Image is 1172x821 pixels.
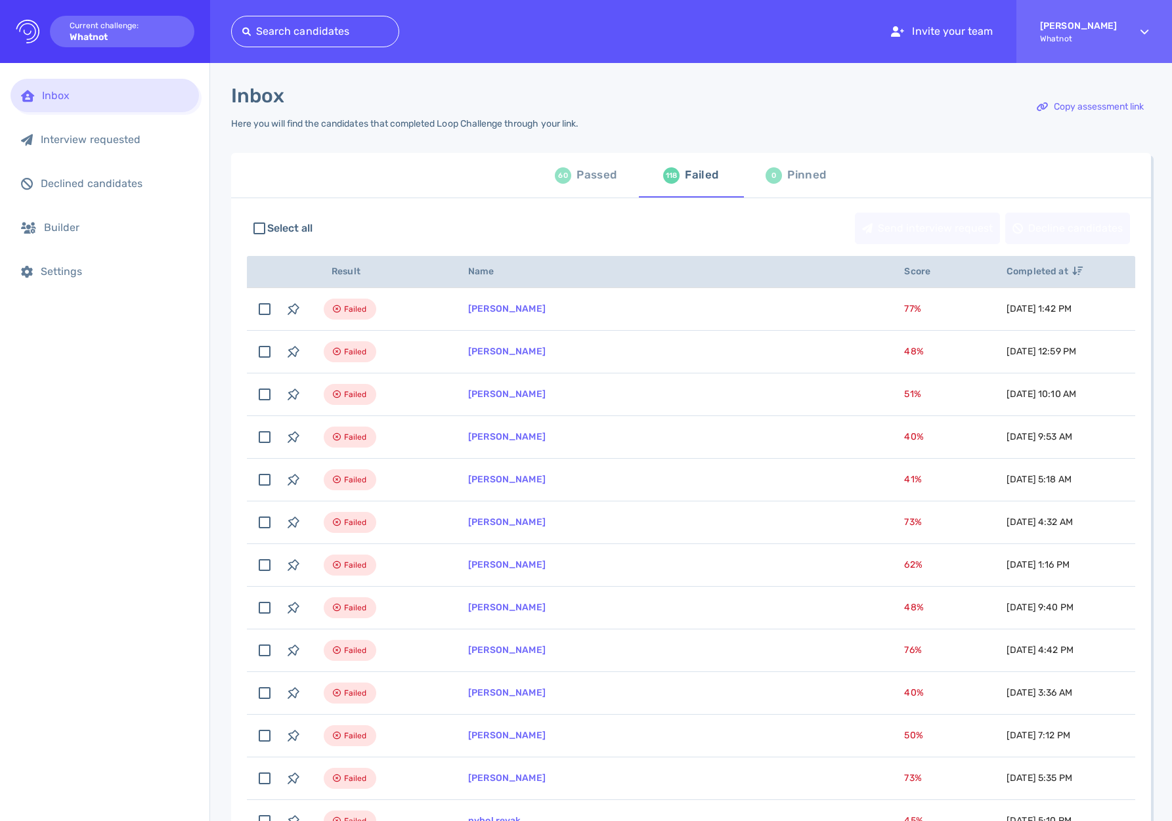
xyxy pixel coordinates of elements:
[855,213,1000,244] button: Send interview request
[787,165,826,185] div: Pinned
[344,387,367,402] span: Failed
[904,346,923,357] span: 48 %
[468,730,546,741] a: [PERSON_NAME]
[904,687,923,698] span: 40 %
[344,642,367,658] span: Failed
[1007,474,1072,485] span: [DATE] 5:18 AM
[1007,431,1072,442] span: [DATE] 9:53 AM
[1005,213,1130,244] button: Decline candidates
[44,221,188,234] div: Builder
[904,431,923,442] span: 40 %
[231,118,578,129] div: Here you will find the candidates that completed Loop Challenge through your link.
[904,474,921,485] span: 41 %
[41,177,188,190] div: Declined candidates
[267,221,313,236] span: Select all
[1030,91,1151,123] button: Copy assessment link
[904,266,945,277] span: Score
[856,213,999,243] div: Send interview request
[1007,730,1070,741] span: [DATE] 7:12 PM
[904,602,923,613] span: 48 %
[904,559,922,570] span: 62 %
[468,772,546,784] a: [PERSON_NAME]
[42,89,188,102] div: Inbox
[468,474,546,485] a: [PERSON_NAME]
[468,559,546,570] a: [PERSON_NAME]
[685,165,718,185] div: Failed
[308,256,452,288] th: Result
[468,687,546,698] a: [PERSON_NAME]
[1007,516,1073,528] span: [DATE] 4:32 AM
[344,472,367,488] span: Failed
[344,770,367,786] span: Failed
[468,516,546,528] a: [PERSON_NAME]
[344,557,367,573] span: Failed
[41,133,188,146] div: Interview requested
[344,685,367,701] span: Failed
[663,167,680,184] div: 118
[904,303,921,314] span: 77 %
[555,167,571,184] div: 60
[766,167,782,184] div: 0
[344,600,367,616] span: Failed
[468,266,509,277] span: Name
[468,431,546,442] a: [PERSON_NAME]
[576,165,617,185] div: Passed
[344,301,367,317] span: Failed
[468,644,546,656] a: [PERSON_NAME]
[468,303,546,314] a: [PERSON_NAME]
[344,728,367,744] span: Failed
[1007,559,1070,570] span: [DATE] 1:16 PM
[904,644,921,656] span: 76 %
[904,389,921,400] span: 51 %
[1007,644,1074,656] span: [DATE] 4:42 PM
[904,772,921,784] span: 73 %
[1007,772,1072,784] span: [DATE] 5:35 PM
[904,516,921,528] span: 73 %
[1030,92,1150,122] div: Copy assessment link
[344,515,367,530] span: Failed
[344,429,367,445] span: Failed
[1007,687,1072,698] span: [DATE] 3:36 AM
[1040,34,1117,43] span: Whatnot
[1007,266,1083,277] span: Completed at
[1007,389,1076,400] span: [DATE] 10:10 AM
[468,346,546,357] a: [PERSON_NAME]
[1040,20,1117,32] strong: [PERSON_NAME]
[1007,346,1076,357] span: [DATE] 12:59 PM
[468,389,546,400] a: [PERSON_NAME]
[231,84,284,108] h1: Inbox
[904,730,922,741] span: 50 %
[344,344,367,360] span: Failed
[1006,213,1129,243] div: Decline candidates
[468,602,546,613] a: [PERSON_NAME]
[1007,303,1072,314] span: [DATE] 1:42 PM
[1007,602,1074,613] span: [DATE] 9:40 PM
[41,265,188,278] div: Settings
